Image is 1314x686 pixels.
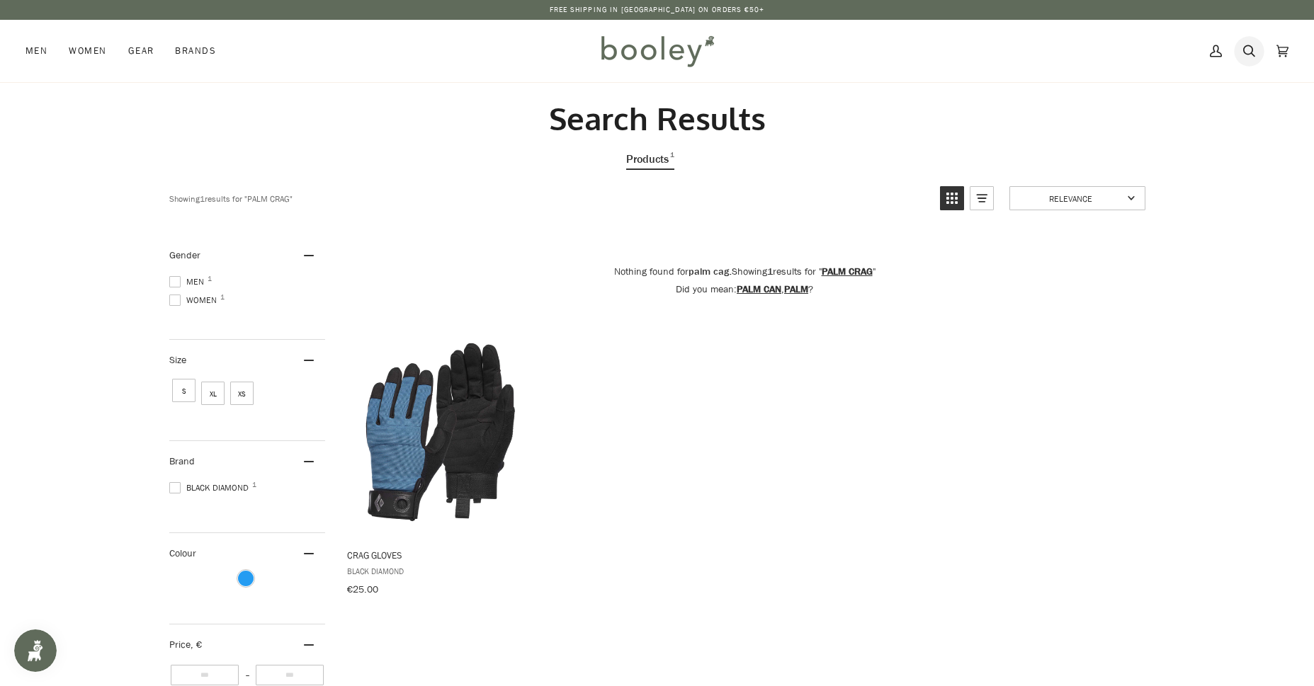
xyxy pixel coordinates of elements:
a: Brands [164,20,227,82]
span: 1 [208,275,212,282]
span: Brands [175,44,216,58]
span: – [238,669,255,681]
iframe: Button to open loyalty program pop-up [14,629,57,672]
span: Relevance [1019,192,1123,204]
span: Men [26,44,47,58]
div: . [344,248,1144,311]
a: Women [58,20,117,82]
span: Did you mean: , ? [676,282,813,296]
b: 1 [766,265,772,278]
a: Sort options [1009,186,1145,210]
span: Size: XS [230,382,254,405]
a: View grid mode [940,186,964,210]
div: Showing results for " " [169,186,929,210]
span: Nothing found for [613,265,728,278]
span: Gender [169,248,200,262]
span: Black Diamond [169,481,253,494]
img: Booley [595,30,719,72]
span: Women [169,294,221,307]
a: palm crag [821,265,872,278]
span: Showing results for " " [731,265,875,278]
p: Free Shipping in [GEOGRAPHIC_DATA] on Orders €50+ [550,4,765,16]
a: Crag Gloves [344,326,532,600]
span: 1 [252,481,256,488]
a: palm [784,282,808,296]
span: Price [169,638,202,651]
span: Size: XL [201,382,225,405]
span: Colour [169,547,207,560]
span: Size: S [172,379,196,402]
span: €25.00 [346,583,378,596]
a: palm can [737,282,781,296]
b: 1 [200,192,205,204]
a: View list mode [970,186,994,210]
span: Colour: Blue [238,571,254,586]
span: Size [169,353,186,367]
a: View Products Tab [626,149,674,170]
h2: Search Results [169,99,1145,138]
b: palm cag [688,265,728,278]
span: , € [191,638,202,651]
input: Minimum value [170,665,238,685]
span: Black Diamond [346,565,530,577]
span: Men [169,275,208,288]
span: Gear [128,44,154,58]
img: Crag Gloves [344,338,532,526]
span: Crag Gloves [346,549,530,561]
span: Brand [169,455,195,468]
span: Women [69,44,106,58]
span: 1 [670,149,674,168]
a: Gear [118,20,165,82]
a: Men [26,20,58,82]
input: Maximum value [256,665,324,685]
span: 1 [220,294,225,301]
